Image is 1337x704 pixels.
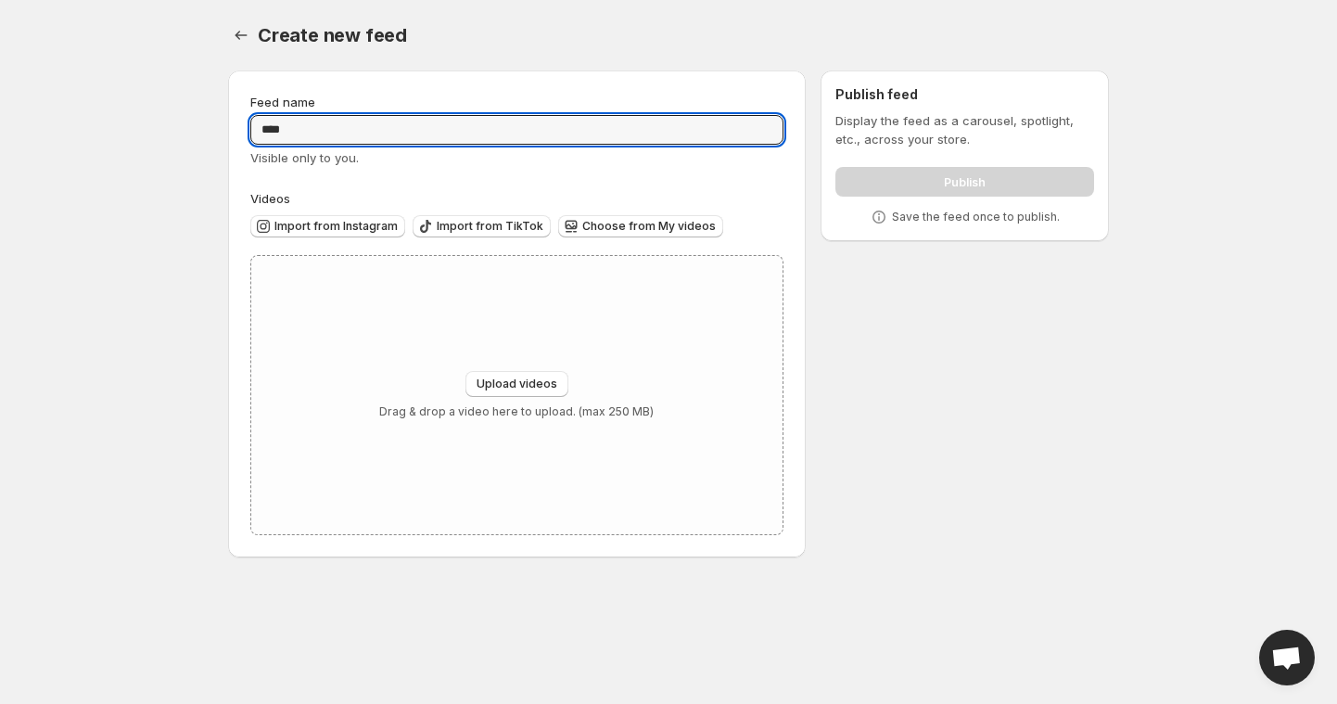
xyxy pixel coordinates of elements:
[558,215,723,237] button: Choose from My videos
[835,111,1094,148] p: Display the feed as a carousel, spotlight, etc., across your store.
[274,219,398,234] span: Import from Instagram
[835,85,1094,104] h2: Publish feed
[477,377,557,391] span: Upload videos
[258,24,407,46] span: Create new feed
[465,371,568,397] button: Upload videos
[228,22,254,48] button: Settings
[582,219,716,234] span: Choose from My videos
[437,219,543,234] span: Import from TikTok
[1259,630,1315,685] div: Open chat
[892,210,1060,224] p: Save the feed once to publish.
[250,215,405,237] button: Import from Instagram
[250,95,315,109] span: Feed name
[250,191,290,206] span: Videos
[379,404,654,419] p: Drag & drop a video here to upload. (max 250 MB)
[250,150,359,165] span: Visible only to you.
[413,215,551,237] button: Import from TikTok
